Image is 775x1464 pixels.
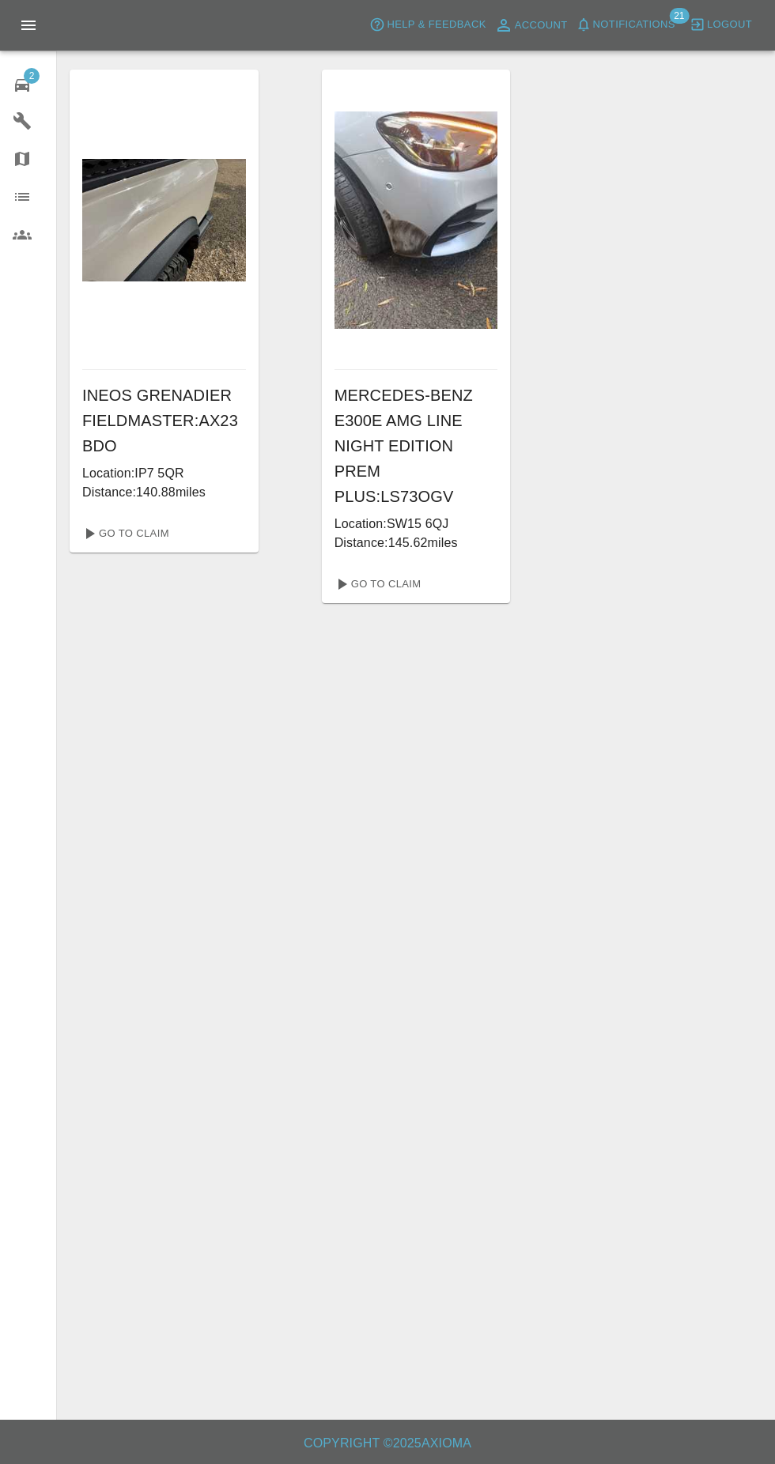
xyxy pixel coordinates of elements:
button: Notifications [572,13,679,37]
span: Notifications [593,16,675,34]
a: Go To Claim [76,521,173,546]
span: 2 [24,68,40,84]
span: Logout [707,16,752,34]
a: Account [490,13,572,38]
h6: Copyright © 2025 Axioma [13,1432,762,1455]
p: Location: SW15 6QJ [335,515,498,534]
p: Distance: 140.88 miles [82,483,246,502]
a: Go To Claim [328,572,425,597]
p: Location: IP7 5QR [82,464,246,483]
h6: MERCEDES-BENZ E300E AMG LINE NIGHT EDITION PREM PLUS : LS73OGV [335,383,498,509]
button: Open drawer [9,6,47,44]
button: Help & Feedback [365,13,490,37]
span: Help & Feedback [387,16,486,34]
h6: INEOS GRENADIER FIELDMASTER : AX23 BDO [82,383,246,458]
span: 21 [669,8,689,24]
p: Distance: 145.62 miles [335,534,498,553]
span: Account [515,17,568,35]
button: Logout [686,13,756,37]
